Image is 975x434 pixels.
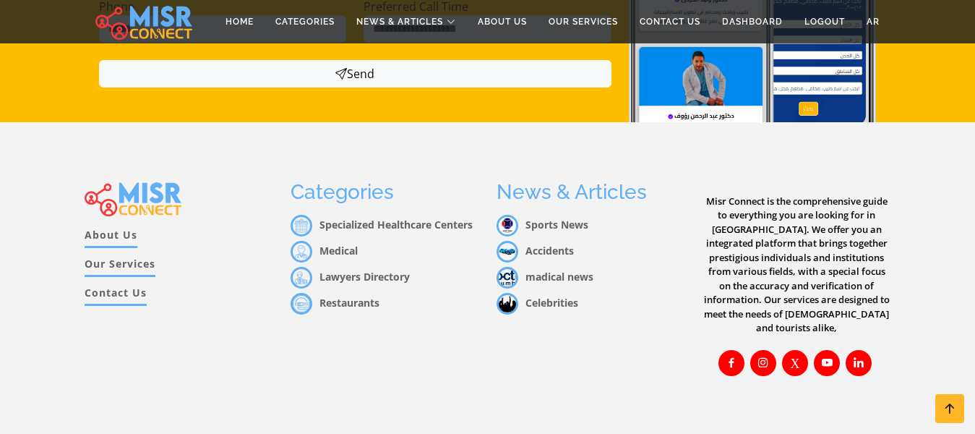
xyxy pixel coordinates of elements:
a: Logout [794,8,856,35]
img: Celebrities [497,293,518,315]
a: Lawyers Directory [291,270,410,284]
a: Contact Us [629,8,711,35]
img: main.misr_connect [95,4,192,40]
img: Accidents [497,241,518,263]
a: Accidents [497,244,574,258]
a: Our Services [85,256,155,277]
img: محاماه و قانون [291,267,312,289]
a: Medical [291,244,358,258]
h3: News & Articles [497,180,685,205]
a: Restaurants [291,296,379,310]
a: About Us [467,8,538,35]
a: About Us [85,227,137,248]
a: Categories [265,8,345,35]
a: News & Articles [345,8,467,35]
img: Sports News [497,215,518,237]
a: Our Services [538,8,629,35]
span: News & Articles [356,15,443,28]
a: Celebrities [497,296,578,310]
img: مطاعم [291,293,312,315]
button: Send [99,60,611,88]
a: AR [856,8,890,35]
a: Home [215,8,265,35]
img: أطباء [291,241,312,263]
a: Specialized Healthcare Centers [291,218,473,231]
i: X [791,356,800,369]
a: Sports News [497,218,588,231]
a: Contact Us [85,285,147,306]
a: madical news [497,270,593,284]
p: Misr Connect is the comprehensive guide to everything you are looking for in [GEOGRAPHIC_DATA]. W... [703,195,891,336]
h3: Categories [291,180,479,205]
img: main.misr_connect [85,180,181,216]
a: Dashboard [711,8,794,35]
a: X [782,350,808,376]
img: مراكز الرعاية الصحية المتخصصة [291,215,312,237]
img: madical news [497,267,518,289]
